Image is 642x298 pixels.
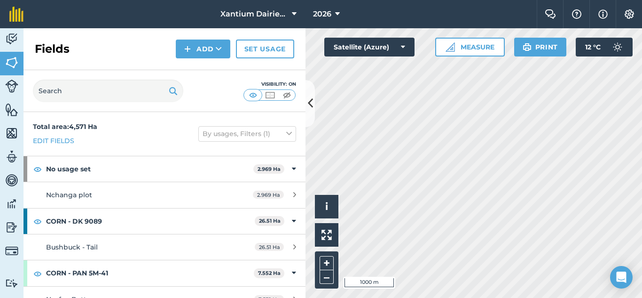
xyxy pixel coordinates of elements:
img: svg+xml;base64,PHN2ZyB4bWxucz0iaHR0cDovL3d3dy53My5vcmcvMjAwMC9zdmciIHdpZHRoPSI1MCIgaGVpZ2h0PSI0MC... [247,90,259,100]
button: Add [176,40,230,58]
img: svg+xml;base64,PHN2ZyB4bWxucz0iaHR0cDovL3d3dy53My5vcmcvMjAwMC9zdmciIHdpZHRoPSIxOSIgaGVpZ2h0PSIyNC... [169,85,178,97]
strong: No usage set [46,156,253,182]
img: svg+xml;base64,PD94bWwgdmVyc2lvbj0iMS4wIiBlbmNvZGluZz0idXRmLTgiPz4KPCEtLSBHZW5lcmF0b3I6IEFkb2JlIE... [5,32,18,46]
span: i [325,201,328,212]
img: fieldmargin Logo [9,7,23,22]
img: svg+xml;base64,PD94bWwgdmVyc2lvbj0iMS4wIiBlbmNvZGluZz0idXRmLTgiPz4KPCEtLSBHZW5lcmF0b3I6IEFkb2JlIE... [5,279,18,288]
div: No usage set2.969 Ha [23,156,305,182]
button: Satellite (Azure) [324,38,415,56]
img: Two speech bubbles overlapping with the left bubble in the forefront [545,9,556,19]
button: i [315,195,338,218]
strong: CORN - PAN 5M-41 [46,260,254,286]
a: Bushbuck - Tail26.51 Ha [23,234,305,260]
img: svg+xml;base64,PHN2ZyB4bWxucz0iaHR0cDovL3d3dy53My5vcmcvMjAwMC9zdmciIHdpZHRoPSIxOCIgaGVpZ2h0PSIyNC... [33,163,42,175]
span: 26.51 Ha [255,243,284,251]
img: svg+xml;base64,PD94bWwgdmVyc2lvbj0iMS4wIiBlbmNvZGluZz0idXRmLTgiPz4KPCEtLSBHZW5lcmF0b3I6IEFkb2JlIE... [5,80,18,93]
span: 2026 [313,8,331,20]
span: Bushbuck - Tail [46,243,98,251]
img: Ruler icon [446,42,455,52]
div: Visibility: On [243,81,296,88]
button: 12 °C [576,38,633,56]
div: Open Intercom Messenger [610,266,633,289]
span: Nchanga plot [46,191,92,199]
img: svg+xml;base64,PHN2ZyB4bWxucz0iaHR0cDovL3d3dy53My5vcmcvMjAwMC9zdmciIHdpZHRoPSI1NiIgaGVpZ2h0PSI2MC... [5,56,18,70]
img: svg+xml;base64,PHN2ZyB4bWxucz0iaHR0cDovL3d3dy53My5vcmcvMjAwMC9zdmciIHdpZHRoPSIxNyIgaGVpZ2h0PSIxNy... [598,8,608,20]
img: svg+xml;base64,PD94bWwgdmVyc2lvbj0iMS4wIiBlbmNvZGluZz0idXRmLTgiPz4KPCEtLSBHZW5lcmF0b3I6IEFkb2JlIE... [5,197,18,211]
button: Measure [435,38,505,56]
img: svg+xml;base64,PHN2ZyB4bWxucz0iaHR0cDovL3d3dy53My5vcmcvMjAwMC9zdmciIHdpZHRoPSI1MCIgaGVpZ2h0PSI0MC... [264,90,276,100]
img: svg+xml;base64,PHN2ZyB4bWxucz0iaHR0cDovL3d3dy53My5vcmcvMjAwMC9zdmciIHdpZHRoPSIxNCIgaGVpZ2h0PSIyNC... [184,43,191,55]
img: svg+xml;base64,PD94bWwgdmVyc2lvbj0iMS4wIiBlbmNvZGluZz0idXRmLTgiPz4KPCEtLSBHZW5lcmF0b3I6IEFkb2JlIE... [608,38,627,56]
img: svg+xml;base64,PHN2ZyB4bWxucz0iaHR0cDovL3d3dy53My5vcmcvMjAwMC9zdmciIHdpZHRoPSI1NiIgaGVpZ2h0PSI2MC... [5,126,18,140]
img: svg+xml;base64,PHN2ZyB4bWxucz0iaHR0cDovL3d3dy53My5vcmcvMjAwMC9zdmciIHdpZHRoPSI1NiIgaGVpZ2h0PSI2MC... [5,103,18,117]
span: 12 ° C [585,38,601,56]
a: Set usage [236,40,294,58]
img: svg+xml;base64,PHN2ZyB4bWxucz0iaHR0cDovL3d3dy53My5vcmcvMjAwMC9zdmciIHdpZHRoPSIxOCIgaGVpZ2h0PSIyNC... [33,268,42,279]
img: svg+xml;base64,PD94bWwgdmVyc2lvbj0iMS4wIiBlbmNvZGluZz0idXRmLTgiPz4KPCEtLSBHZW5lcmF0b3I6IEFkb2JlIE... [5,150,18,164]
h2: Fields [35,41,70,56]
span: 2.969 Ha [253,191,284,199]
strong: 26.51 Ha [259,217,281,224]
img: A question mark icon [571,9,582,19]
strong: 7.552 Ha [258,270,281,276]
img: A cog icon [624,9,635,19]
img: svg+xml;base64,PD94bWwgdmVyc2lvbj0iMS4wIiBlbmNvZGluZz0idXRmLTgiPz4KPCEtLSBHZW5lcmF0b3I6IEFkb2JlIE... [5,220,18,234]
img: svg+xml;base64,PD94bWwgdmVyc2lvbj0iMS4wIiBlbmNvZGluZz0idXRmLTgiPz4KPCEtLSBHZW5lcmF0b3I6IEFkb2JlIE... [5,173,18,187]
span: Xantium Dairies [GEOGRAPHIC_DATA] [220,8,288,20]
input: Search [33,80,183,102]
img: svg+xml;base64,PHN2ZyB4bWxucz0iaHR0cDovL3d3dy53My5vcmcvMjAwMC9zdmciIHdpZHRoPSI1MCIgaGVpZ2h0PSI0MC... [281,90,293,100]
div: CORN - DK 908926.51 Ha [23,209,305,234]
div: CORN - PAN 5M-417.552 Ha [23,260,305,286]
strong: 2.969 Ha [258,166,281,172]
button: By usages, Filters (1) [198,126,296,141]
a: Nchanga plot2.969 Ha [23,182,305,208]
img: svg+xml;base64,PHN2ZyB4bWxucz0iaHR0cDovL3d3dy53My5vcmcvMjAwMC9zdmciIHdpZHRoPSIxOCIgaGVpZ2h0PSIyNC... [33,216,42,227]
img: svg+xml;base64,PD94bWwgdmVyc2lvbj0iMS4wIiBlbmNvZGluZz0idXRmLTgiPz4KPCEtLSBHZW5lcmF0b3I6IEFkb2JlIE... [5,244,18,258]
img: Four arrows, one pointing top left, one top right, one bottom right and the last bottom left [321,230,332,240]
strong: CORN - DK 9089 [46,209,255,234]
button: + [320,256,334,270]
strong: Total area : 4,571 Ha [33,122,97,131]
a: Edit fields [33,136,74,146]
img: svg+xml;base64,PHN2ZyB4bWxucz0iaHR0cDovL3d3dy53My5vcmcvMjAwMC9zdmciIHdpZHRoPSIxOSIgaGVpZ2h0PSIyNC... [523,41,532,53]
button: – [320,270,334,284]
button: Print [514,38,567,56]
